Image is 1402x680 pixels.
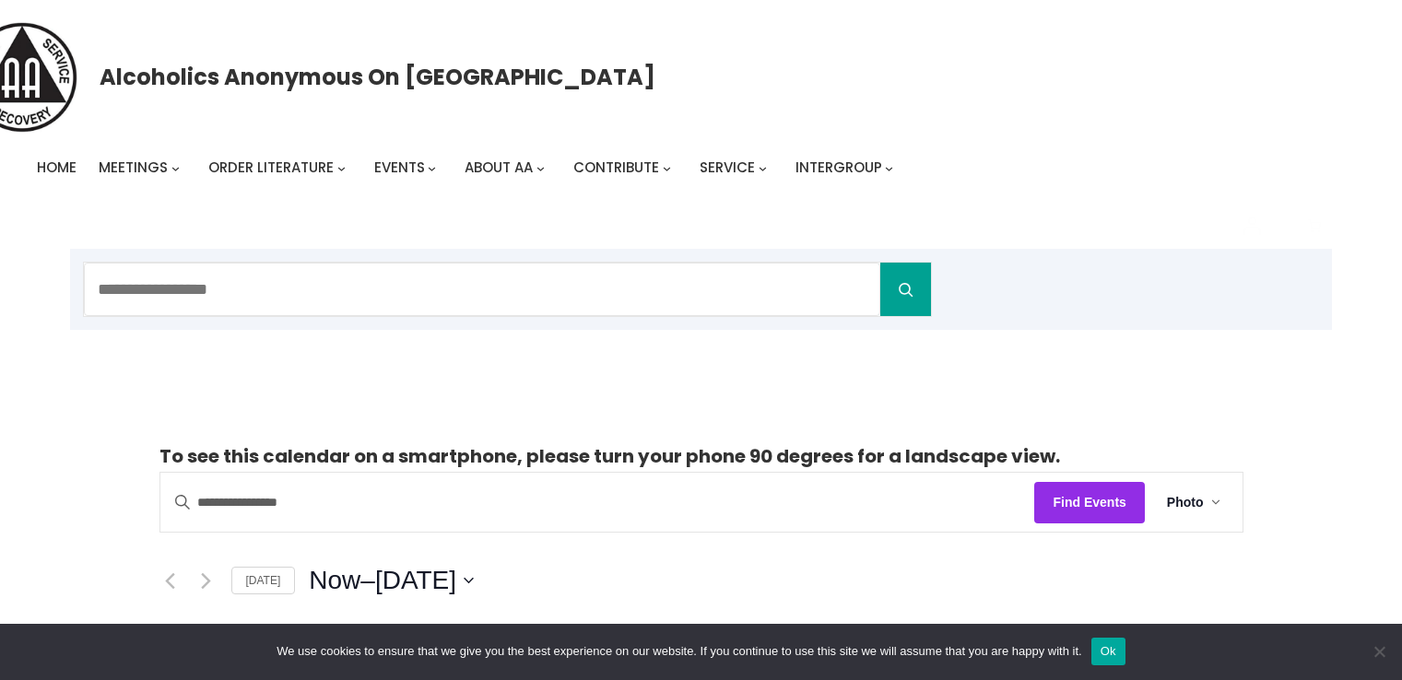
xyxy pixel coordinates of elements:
[375,562,456,599] span: [DATE]
[700,155,755,181] a: Service
[428,164,436,172] button: Events submenu
[795,158,882,177] span: Intergroup
[465,155,533,181] a: About AA
[1091,638,1125,665] button: Ok
[231,567,296,595] a: [DATE]
[573,155,659,181] a: Contribute
[465,158,533,177] span: About AA
[37,158,77,177] span: Home
[99,158,168,177] span: Meetings
[171,164,180,172] button: Meetings submenu
[159,443,1060,469] strong: To see this calendar on a smartphone, please turn your phone 90 degrees for a landscape view.
[1297,209,1332,244] button: 0 items in cart, total price of $0.00
[374,155,425,181] a: Events
[536,164,545,172] button: About AA submenu
[160,474,1035,532] input: Enter Keyword. Search for events by Keyword.
[195,569,218,592] a: Next Events
[795,155,882,181] a: Intergroup
[573,158,659,177] span: Contribute
[99,155,168,181] a: Meetings
[309,562,360,599] span: Now
[1229,203,1275,249] a: Login
[1370,642,1388,661] span: No
[700,158,755,177] span: Service
[208,158,334,177] span: Order Literature
[885,164,893,172] button: Intergroup submenu
[37,155,900,181] nav: Intergroup
[100,57,655,97] a: Alcoholics Anonymous on [GEOGRAPHIC_DATA]
[277,642,1081,661] span: We use cookies to ensure that we give you the best experience on our website. If you continue to ...
[309,562,474,599] button: Click to toggle datepicker
[880,263,931,316] button: Search
[1145,473,1243,532] button: Photo
[360,562,375,599] span: –
[663,164,671,172] button: Contribute submenu
[337,164,346,172] button: Order Literature submenu
[374,158,425,177] span: Events
[1167,492,1204,513] span: Photo
[1034,482,1144,523] button: Find Events
[37,155,77,181] a: Home
[759,164,767,172] button: Service submenu
[159,569,182,592] a: Previous Events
